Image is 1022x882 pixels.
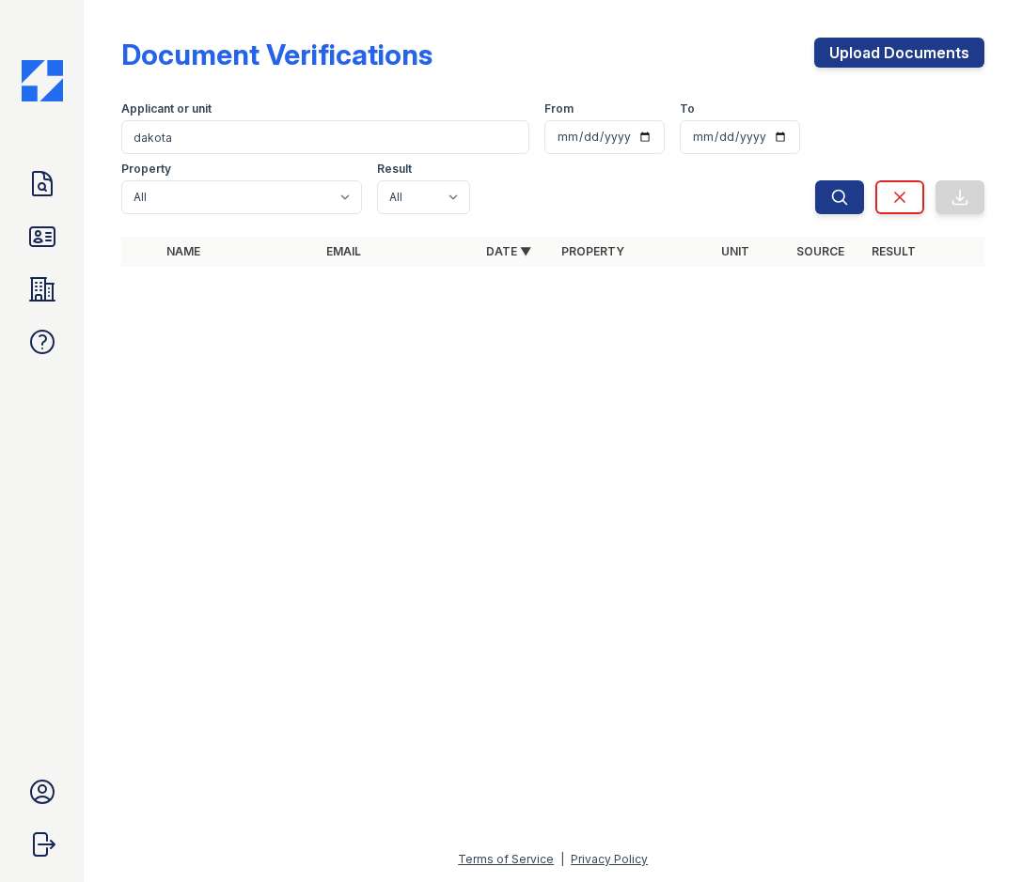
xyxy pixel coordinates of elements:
a: Property [561,244,624,258]
a: Date ▼ [486,244,531,258]
a: Unit [721,244,749,258]
a: Upload Documents [814,38,984,68]
label: Result [377,162,412,177]
label: To [680,101,695,116]
a: Name [166,244,200,258]
label: From [544,101,574,116]
a: Result [872,244,916,258]
input: Search by name, email, or unit number [121,120,529,154]
img: CE_Icon_Blue-c292c112584629df590d857e76928e9f676e5b41ef8f769ba2f05ee15b207248.png [22,60,63,101]
a: Privacy Policy [571,852,648,866]
label: Property [121,162,171,177]
div: | [560,852,564,866]
a: Source [796,244,844,258]
a: Terms of Service [458,852,554,866]
label: Applicant or unit [121,101,212,116]
a: Email [326,244,361,258]
div: Document Verifications [121,38,432,71]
